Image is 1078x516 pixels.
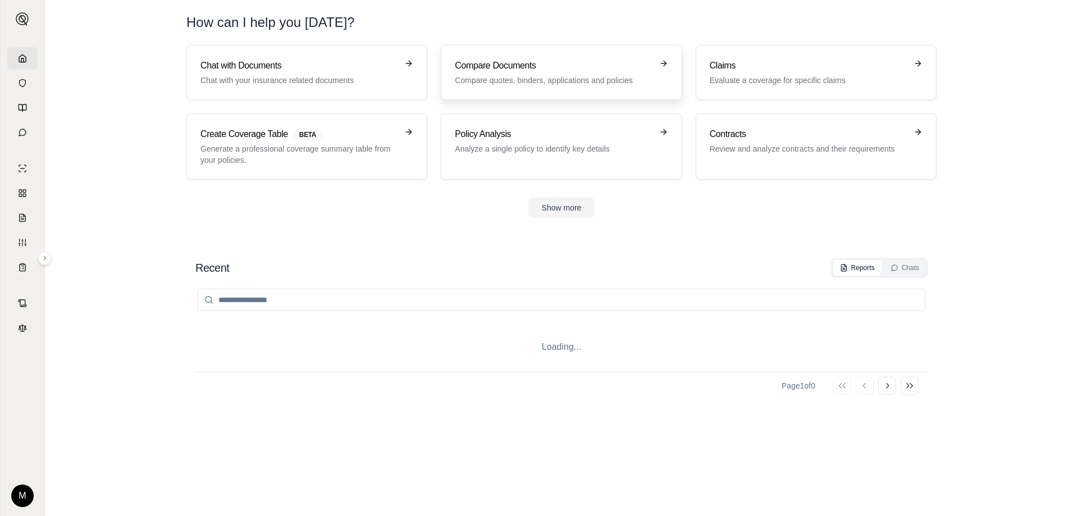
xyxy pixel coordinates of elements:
[833,260,881,276] button: Reports
[7,231,38,254] a: Custom Report
[7,47,38,70] a: Home
[455,59,652,72] h3: Compare Documents
[710,143,907,154] p: Review and analyze contracts and their requirements
[7,317,38,339] a: Legal Search Engine
[782,380,815,391] div: Page 1 of 0
[710,75,907,86] p: Evaluate a coverage for specific claims
[696,45,937,100] a: ClaimsEvaluate a coverage for specific claims
[200,127,398,141] h3: Create Coverage Table
[441,113,682,180] a: Policy AnalysisAnalyze a single policy to identify key details
[195,260,229,276] h2: Recent
[890,263,919,272] div: Chats
[186,13,937,31] h1: How can I help you [DATE]?
[696,113,937,180] a: ContractsReview and analyze contracts and their requirements
[11,8,34,30] button: Expand sidebar
[293,129,323,141] span: BETA
[186,45,427,100] a: Chat with DocumentsChat with your insurance related documents
[710,59,907,72] h3: Claims
[11,485,34,507] div: M
[7,207,38,229] a: Claim Coverage
[195,322,928,372] div: Loading...
[200,59,398,72] h3: Chat with Documents
[884,260,926,276] button: Chats
[7,157,38,180] a: Single Policy
[455,143,652,154] p: Analyze a single policy to identify key details
[200,143,398,166] p: Generate a professional coverage summary table from your policies.
[7,182,38,204] a: Policy Comparisons
[710,127,907,141] h3: Contracts
[16,12,29,26] img: Expand sidebar
[7,292,38,314] a: Contract Analysis
[186,113,427,180] a: Create Coverage TableBETAGenerate a professional coverage summary table from your policies.
[7,72,38,94] a: Documents Vault
[441,45,682,100] a: Compare DocumentsCompare quotes, binders, applications and policies
[455,75,652,86] p: Compare quotes, binders, applications and policies
[38,252,52,265] button: Expand sidebar
[528,198,595,218] button: Show more
[7,256,38,278] a: Coverage Table
[840,263,875,272] div: Reports
[200,75,398,86] p: Chat with your insurance related documents
[7,121,38,144] a: Chat
[455,127,652,141] h3: Policy Analysis
[7,97,38,119] a: Prompt Library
